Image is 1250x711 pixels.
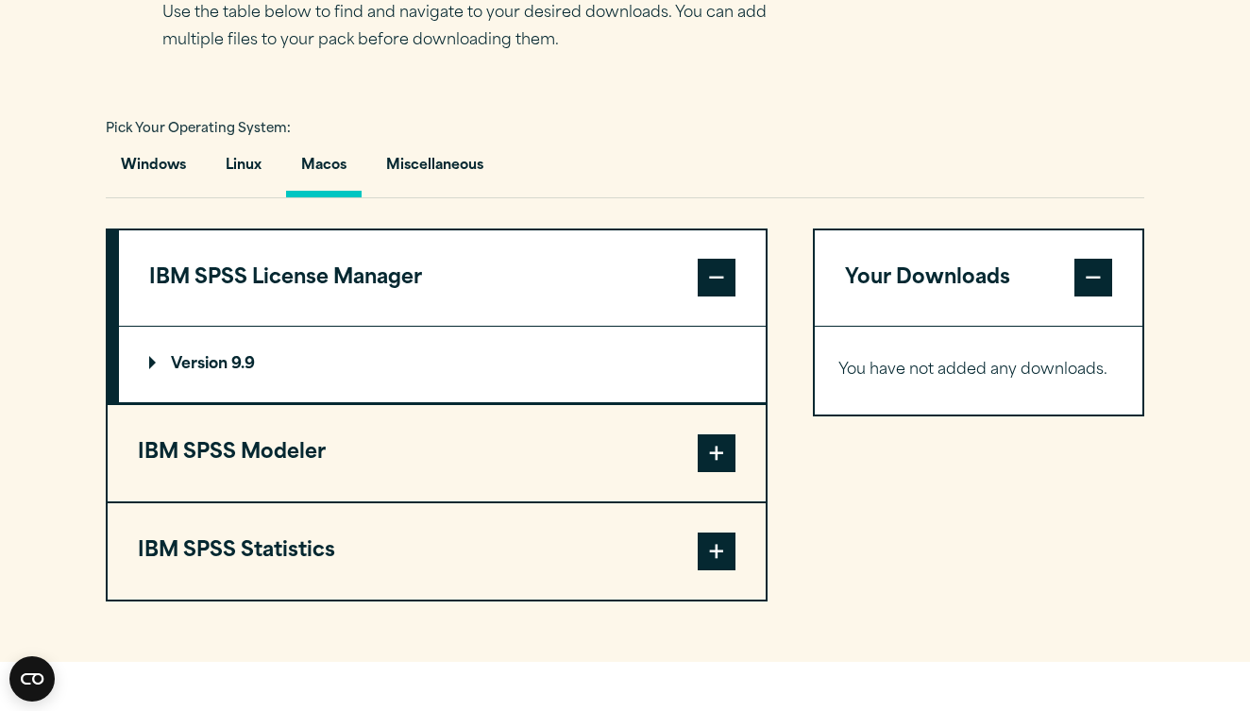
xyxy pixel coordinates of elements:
button: Your Downloads [815,230,1142,327]
summary: Version 9.9 [119,327,766,402]
span: Pick Your Operating System: [106,123,291,135]
div: IBM SPSS License Manager [119,326,766,403]
button: IBM SPSS Statistics [108,503,766,600]
button: Linux [211,144,277,197]
p: You have not added any downloads. [838,357,1119,384]
p: Version 9.9 [149,357,255,372]
button: Open CMP widget [9,656,55,702]
button: Miscellaneous [371,144,498,197]
div: Your Downloads [815,326,1142,415]
button: IBM SPSS Modeler [108,405,766,501]
button: Macos [286,144,362,197]
button: Windows [106,144,201,197]
button: IBM SPSS License Manager [119,230,766,327]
